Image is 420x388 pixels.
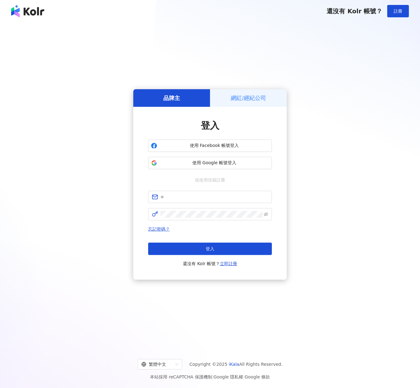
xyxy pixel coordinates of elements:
span: 還沒有 Kolr 帳號？ [327,7,382,15]
button: 註冊 [387,5,409,17]
button: 使用 Google 帳號登入 [148,157,272,169]
a: Google 條款 [245,374,270,379]
button: 使用 Facebook 帳號登入 [148,140,272,152]
div: 繁體中文 [141,359,173,369]
a: 立即註冊 [220,261,237,266]
span: 註冊 [394,9,402,14]
span: 使用 Google 帳號登入 [160,160,269,166]
span: 本站採用 reCAPTCHA 保護機制 [150,373,270,381]
span: 登入 [201,120,219,131]
span: 登入 [206,246,214,251]
a: 忘記密碼？ [148,227,170,232]
h5: 品牌主 [163,94,180,102]
a: iKala [229,362,239,367]
span: Copyright © 2025 All Rights Reserved. [190,361,283,368]
span: | [212,374,214,379]
img: logo [11,5,44,17]
span: eye-invisible [264,212,268,216]
h5: 網紅/經紀公司 [231,94,266,102]
span: 使用 Facebook 帳號登入 [160,143,269,149]
span: | [243,374,245,379]
a: Google 隱私權 [213,374,243,379]
span: 或使用信箱註冊 [191,177,229,183]
span: 還沒有 Kolr 帳號？ [183,260,237,267]
button: 登入 [148,243,272,255]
